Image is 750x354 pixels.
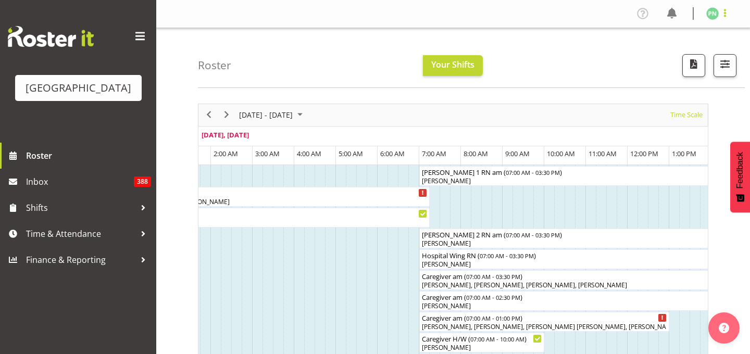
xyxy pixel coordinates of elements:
[235,104,309,126] div: September 15 - 21, 2025
[505,149,530,158] span: 9:00 AM
[422,322,667,332] div: [PERSON_NAME], [PERSON_NAME], [PERSON_NAME] [PERSON_NAME], [PERSON_NAME]
[26,252,135,268] span: Finance & Reporting
[422,312,667,323] div: Caregiver am ( )
[218,104,235,126] div: next period
[714,54,736,77] button: Filter Shifts
[26,200,135,216] span: Shifts
[419,312,669,332] div: Caregiver am Begin From Thursday, September 18, 2025 at 7:00:00 AM GMT+12:00 Ends At Thursday, Se...
[422,333,542,344] div: Caregiver H/W ( )
[419,333,544,352] div: Caregiver H/W Begin From Thursday, September 18, 2025 at 7:00:00 AM GMT+12:00 Ends At Thursday, S...
[220,108,234,121] button: Next
[202,130,249,140] span: [DATE], [DATE]
[26,174,134,189] span: Inbox
[506,168,560,176] span: 07:00 AM - 03:30 PM
[589,149,617,158] span: 11:00 AM
[719,323,729,333] img: help-xxl-2.png
[470,335,524,343] span: 07:00 AM - 10:00 AM
[76,187,430,207] div: NOCTE CG Begin From Wednesday, September 17, 2025 at 10:45:00 PM GMT+12:00 Ends At Thursday, Sept...
[380,149,405,158] span: 6:00 AM
[238,108,294,121] span: [DATE] - [DATE]
[431,59,474,70] span: Your Shifts
[730,142,750,212] button: Feedback - Show survey
[422,149,446,158] span: 7:00 AM
[672,149,696,158] span: 1:00 PM
[134,176,151,187] span: 388
[419,291,732,311] div: Caregiver am Begin From Thursday, September 18, 2025 at 7:00:00 AM GMT+12:00 Ends At Thursday, Se...
[466,314,520,322] span: 07:00 AM - 01:00 PM
[297,149,321,158] span: 4:00 AM
[339,149,363,158] span: 5:00 AM
[78,197,427,207] div: [PERSON_NAME], [PERSON_NAME] [PERSON_NAME]
[547,149,575,158] span: 10:00 AM
[200,104,218,126] div: previous period
[480,251,534,260] span: 07:00 AM - 03:30 PM
[466,272,520,281] span: 07:00 AM - 03:30 PM
[78,208,427,219] div: NOCTE RN ( )
[422,343,542,352] div: [PERSON_NAME]
[26,148,151,163] span: Roster
[26,226,135,242] span: Time & Attendance
[669,108,704,121] span: Time Scale
[255,149,280,158] span: 3:00 AM
[198,59,231,71] h4: Roster
[506,231,560,239] span: 07:00 AM - 03:30 PM
[466,293,520,301] span: 07:00 AM - 02:30 PM
[8,26,94,47] img: Rosterit website logo
[735,152,745,188] span: Feedback
[706,7,719,20] img: penny-navidad674.jpg
[682,54,705,77] button: Download a PDF of the roster according to the set date range.
[214,149,238,158] span: 2:00 AM
[78,187,427,198] div: NOCTE CG ( )
[238,108,307,121] button: September 2025
[422,292,729,302] div: Caregiver am ( )
[464,149,488,158] span: 8:00 AM
[630,149,658,158] span: 12:00 PM
[423,55,483,76] button: Your Shifts
[669,108,705,121] button: Time Scale
[202,108,216,121] button: Previous
[26,80,131,96] div: [GEOGRAPHIC_DATA]
[78,218,427,227] div: [PERSON_NAME]
[422,301,729,311] div: [PERSON_NAME]
[76,208,430,227] div: NOCTE RN Begin From Wednesday, September 17, 2025 at 10:45:00 PM GMT+12:00 Ends At Thursday, Sept...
